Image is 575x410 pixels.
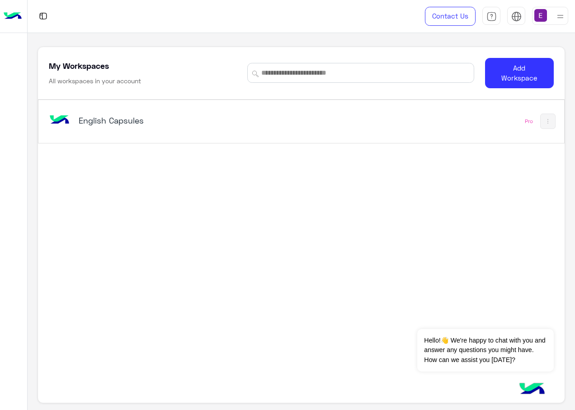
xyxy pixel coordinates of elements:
[516,374,548,405] img: hulul-logo.png
[79,115,262,126] h5: English Capsules
[49,76,141,86] h6: All workspaces in your account
[425,7,476,26] a: Contact Us
[525,118,533,125] div: Pro
[47,108,71,133] img: bot image
[555,11,566,22] img: profile
[49,60,109,71] h5: My Workspaces
[4,7,22,26] img: Logo
[511,11,522,22] img: tab
[534,9,547,22] img: userImage
[486,11,497,22] img: tab
[485,58,554,88] button: Add Workspace
[482,7,500,26] a: tab
[417,329,553,372] span: Hello!👋 We're happy to chat with you and answer any questions you might have. How can we assist y...
[38,10,49,22] img: tab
